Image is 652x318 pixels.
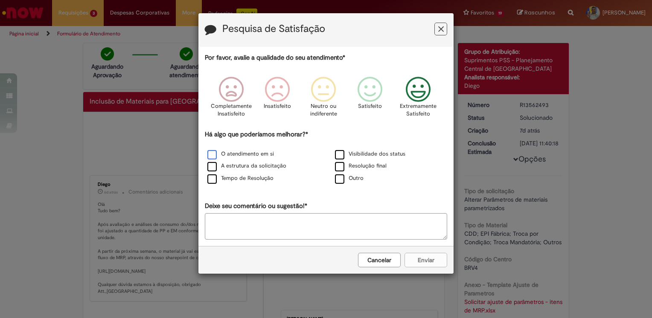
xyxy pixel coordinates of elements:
p: Satisfeito [358,102,382,110]
label: Visibilidade dos status [335,150,405,158]
label: A estrutura da solicitação [207,162,286,170]
label: Por favor, avalie a qualidade do seu atendimento* [205,53,345,62]
p: Neutro ou indiferente [308,102,339,118]
div: Neutro ou indiferente [302,70,345,129]
label: Pesquisa de Satisfação [222,23,325,35]
label: O atendimento em si [207,150,274,158]
button: Cancelar [358,253,401,267]
label: Outro [335,174,364,182]
label: Tempo de Resolução [207,174,274,182]
div: Há algo que poderíamos melhorar?* [205,130,447,185]
div: Satisfeito [348,70,391,129]
div: Extremamente Satisfeito [394,70,443,129]
div: Completamente Insatisfeito [210,70,253,129]
div: Insatisfeito [256,70,299,129]
p: Extremamente Satisfeito [400,102,437,118]
label: Deixe seu comentário ou sugestão!* [205,202,307,211]
p: Insatisfeito [264,102,291,110]
label: Resolução final [335,162,387,170]
p: Completamente Insatisfeito [211,102,252,118]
